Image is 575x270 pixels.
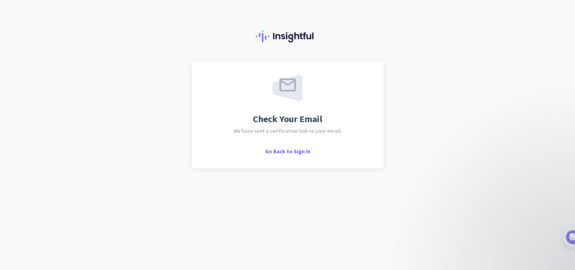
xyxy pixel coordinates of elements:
[256,30,320,42] img: Insightful
[273,75,302,101] img: email-sent
[420,105,571,266] iframe: Intercom notifications message
[233,128,342,133] span: We have sent a verification link to your email.
[265,148,310,155] span: Go Back to Sign In
[253,115,322,124] span: Check Your Email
